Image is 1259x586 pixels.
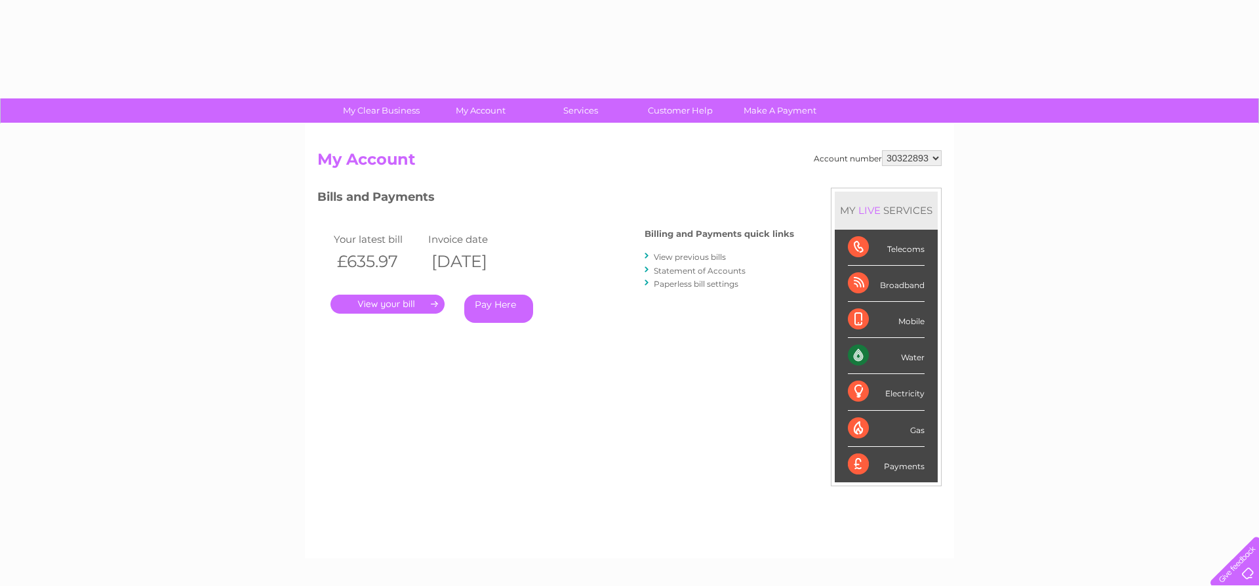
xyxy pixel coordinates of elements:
[726,98,834,123] a: Make A Payment
[848,302,925,338] div: Mobile
[848,411,925,447] div: Gas
[814,150,942,166] div: Account number
[654,252,726,262] a: View previous bills
[848,230,925,266] div: Telecoms
[330,295,445,314] a: .
[317,188,794,211] h3: Bills and Payments
[654,266,746,276] a: Statement of Accounts
[835,192,938,229] div: MY SERVICES
[856,204,883,217] div: LIVE
[645,229,794,239] h4: Billing and Payments quick links
[425,248,519,275] th: [DATE]
[464,295,533,323] a: Pay Here
[848,266,925,302] div: Broadband
[427,98,535,123] a: My Account
[848,374,925,410] div: Electricity
[626,98,734,123] a: Customer Help
[654,279,738,289] a: Paperless bill settings
[848,338,925,374] div: Water
[327,98,435,123] a: My Clear Business
[317,150,942,175] h2: My Account
[425,230,519,248] td: Invoice date
[527,98,635,123] a: Services
[330,230,425,248] td: Your latest bill
[330,248,425,275] th: £635.97
[848,447,925,482] div: Payments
